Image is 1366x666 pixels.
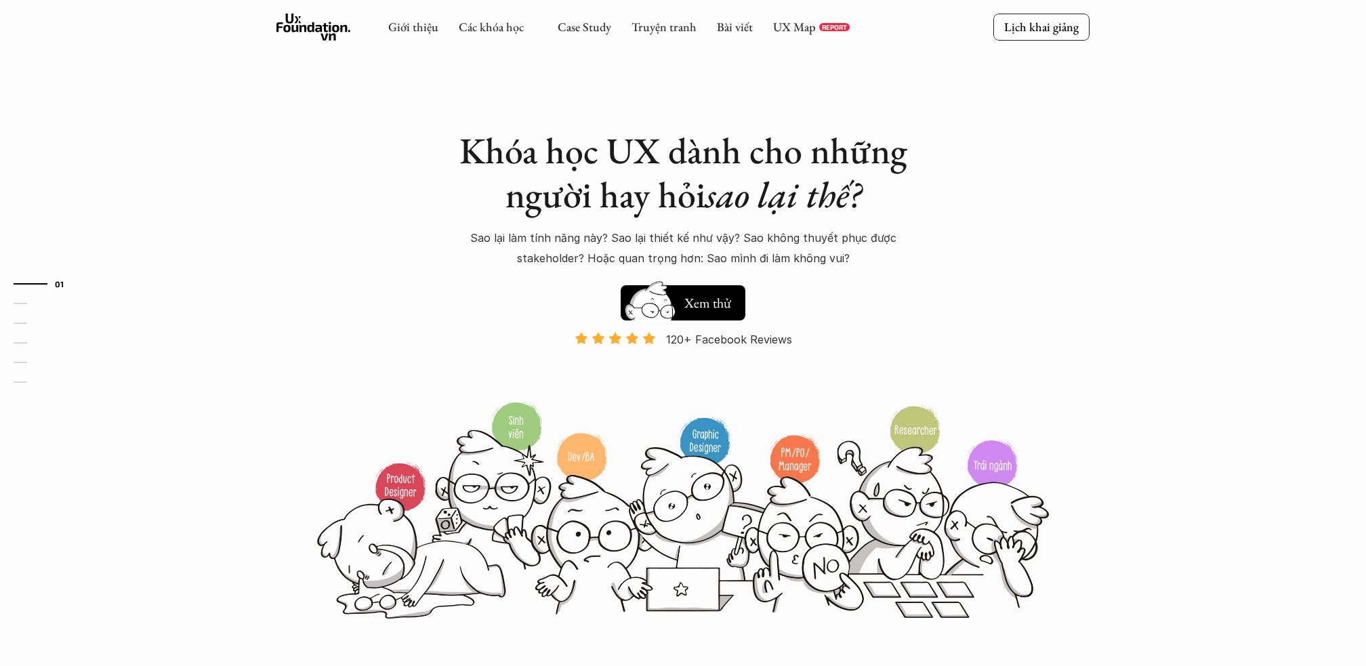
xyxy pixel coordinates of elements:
a: REPORT [819,23,850,31]
a: Case Study [558,19,611,35]
h5: Xem thử [684,293,731,312]
a: Truyện tranh [632,19,697,35]
a: UX Map [773,19,816,35]
a: Các khóa học [459,19,524,35]
a: Giới thiệu [388,19,438,35]
p: Sao lại làm tính năng này? Sao lại thiết kế như vậy? Sao không thuyết phục được stakeholder? Hoặc... [446,228,920,269]
a: Bài viết [717,19,753,35]
a: Xem thử [621,278,745,320]
a: 120+ Facebook Reviews [562,331,804,400]
p: REPORT [822,23,847,31]
p: Lịch khai giảng [1004,19,1079,35]
h1: Khóa học UX dành cho những người hay hỏi [446,129,920,217]
a: Lịch khai giảng [993,14,1090,40]
p: 120+ Facebook Reviews [666,329,792,350]
strong: 01 [55,279,64,289]
em: sao lại thế? [705,171,861,218]
a: 01 [14,276,78,292]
